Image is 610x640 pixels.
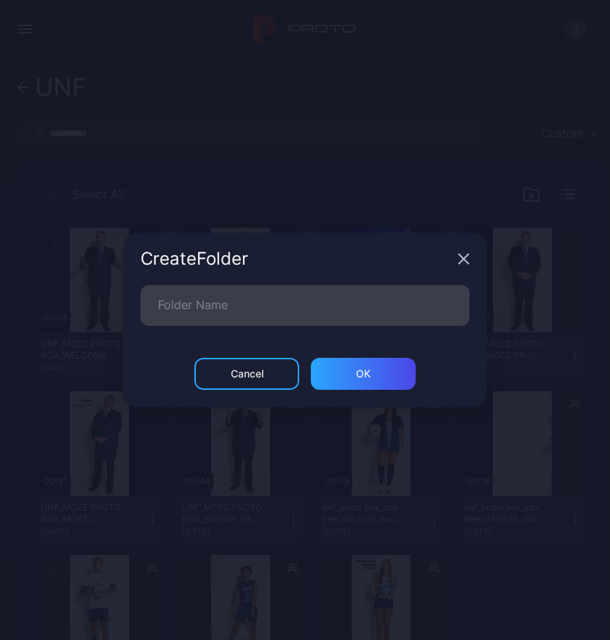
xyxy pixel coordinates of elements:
div: ОК [356,368,371,380]
input: Folder Name [140,285,470,326]
button: Cancel [194,358,299,390]
button: ОК [311,358,416,390]
div: Cancel [231,368,264,380]
div: Create Folder [140,250,452,268]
